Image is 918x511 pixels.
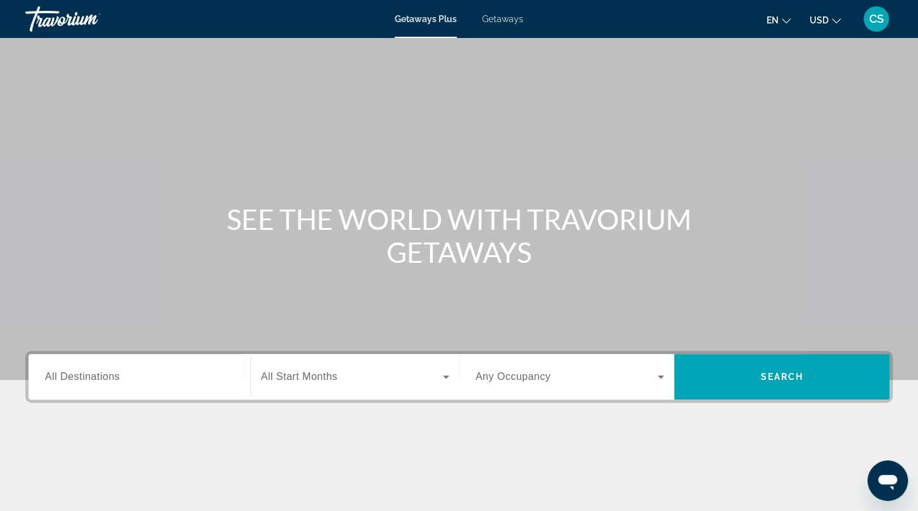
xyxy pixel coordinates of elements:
button: Search [674,354,889,400]
span: CS [869,13,884,25]
button: Change language [767,11,791,29]
span: Any Occupancy [476,371,551,382]
a: Getaways [482,14,523,24]
a: Travorium [25,3,152,35]
h1: SEE THE WORLD WITH TRAVORIUM GETAWAYS [222,203,697,268]
input: Select destination [45,370,234,385]
iframe: Button to launch messaging window [867,460,908,501]
span: Search [760,372,803,382]
span: All Start Months [261,371,338,382]
span: USD [810,15,829,25]
span: All Destinations [45,371,120,382]
button: Change currency [810,11,841,29]
div: Search widget [29,354,889,400]
span: en [767,15,779,25]
a: Getaways Plus [395,14,457,24]
button: User Menu [860,6,893,32]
